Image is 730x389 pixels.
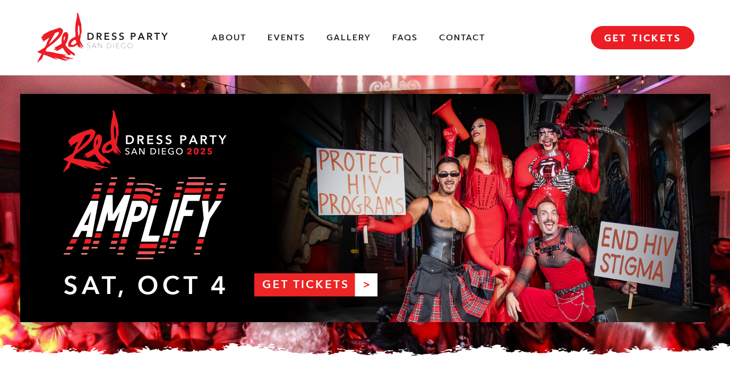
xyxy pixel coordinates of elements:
[211,32,246,44] a: About
[327,32,371,44] a: Gallery
[36,11,169,65] img: Red Dress Party San Diego
[439,32,485,44] a: Contact
[591,26,694,49] a: GET TICKETS
[268,32,305,44] a: Events
[392,32,418,44] a: FAQs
